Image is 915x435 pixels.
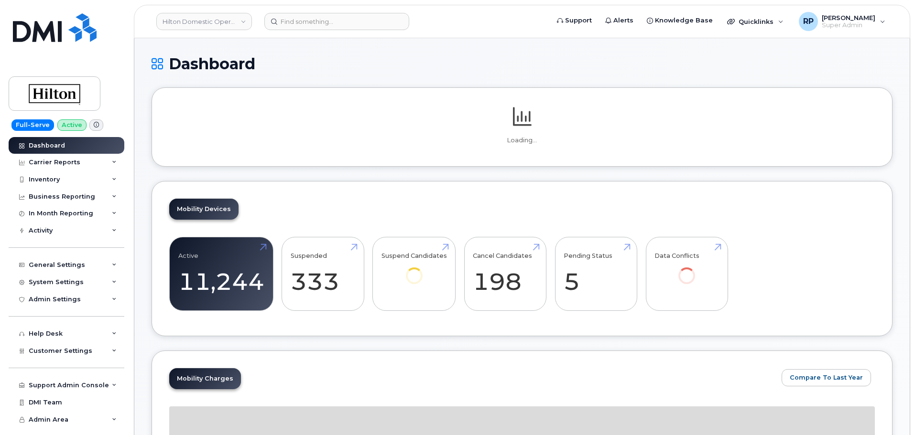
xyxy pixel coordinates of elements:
[381,243,447,297] a: Suspend Candidates
[790,373,863,382] span: Compare To Last Year
[654,243,719,297] a: Data Conflicts
[169,136,875,145] p: Loading...
[473,243,537,306] a: Cancel Candidates 198
[169,199,239,220] a: Mobility Devices
[564,243,628,306] a: Pending Status 5
[152,55,893,72] h1: Dashboard
[291,243,355,306] a: Suspended 333
[178,243,264,306] a: Active 11,244
[782,369,871,386] button: Compare To Last Year
[169,368,241,389] a: Mobility Charges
